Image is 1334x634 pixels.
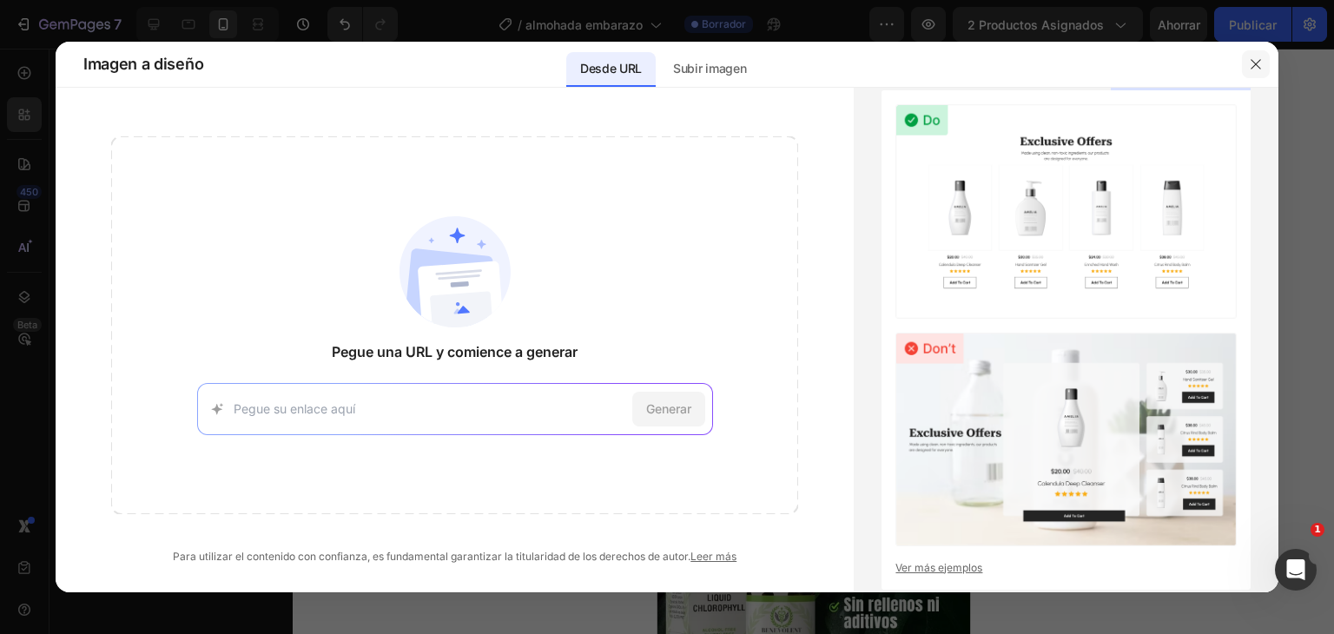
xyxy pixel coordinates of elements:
font: Imagen a diseño [83,55,203,73]
font: Generar [646,401,691,416]
font: Para utilizar el contenido con confianza, es fundamental garantizar la titularidad de los derecho... [173,550,690,563]
button: Dot [177,351,188,361]
input: Pegue su enlace aquí [234,400,625,418]
button: Dot [142,351,153,361]
button: Dot [125,351,135,361]
iframe: Chat en vivo de Intercom [1275,549,1317,591]
font: Desde URL [580,61,642,76]
a: Ver más ejemplos [895,560,1237,576]
font: 1 [1314,524,1321,535]
font: Ver más ejemplos [895,561,982,574]
font: Subir imagen [673,61,746,76]
font: Publica la página para ver el contenido. [50,254,262,268]
font: Pegue una URL y comience a generar [332,343,578,360]
button: Carousel Next Arrow [261,287,310,335]
button: Carousel Back Arrow [3,287,51,335]
button: Dot [160,351,170,361]
a: Leer más [690,550,736,563]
